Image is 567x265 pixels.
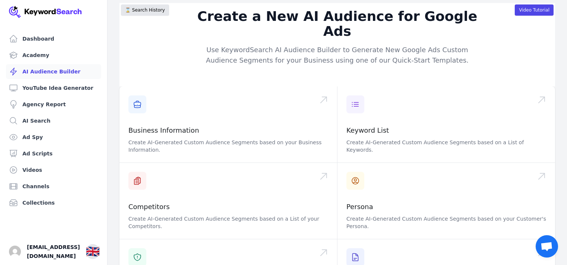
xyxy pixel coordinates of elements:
[194,9,481,39] h2: Create a New AI Audience for Google Ads
[6,163,101,177] a: Videos
[346,126,389,134] a: Keyword List
[346,203,373,211] a: Persona
[9,6,82,18] img: Your Company
[6,97,101,112] a: Agency Report
[9,246,21,258] button: Open user button
[6,195,101,210] a: Collections
[6,64,101,79] a: AI Audience Builder
[6,31,101,46] a: Dashboard
[128,126,199,134] a: Business Information
[6,179,101,194] a: Channels
[6,130,101,145] a: Ad Spy
[6,81,101,95] a: YouTube Idea Generator
[6,113,101,128] a: AI Search
[86,244,100,259] button: 🇬🇧
[9,246,21,258] img: Eibhlin Macintosh
[27,243,80,261] span: [EMAIL_ADDRESS][DOMAIN_NAME]
[6,146,101,161] a: Ad Scripts
[128,203,170,211] a: Competitors
[536,235,558,258] div: Open chat
[121,4,169,16] button: ⌛️ Search History
[194,45,481,66] p: Use KeywordSearch AI Audience Builder to Generate New Google Ads Custom Audience Segments for you...
[515,4,554,16] button: Video Tutorial
[86,245,100,258] div: 🇬🇧
[6,48,101,63] a: Academy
